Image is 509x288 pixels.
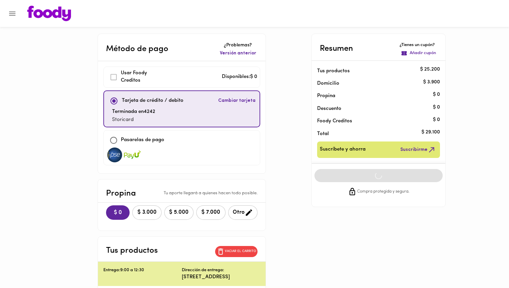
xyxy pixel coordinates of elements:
p: Usar Foody Creditos [121,70,167,85]
p: $ 29.100 [421,129,440,136]
p: [STREET_ADDRESS] [182,274,260,281]
img: logo.png [27,6,71,21]
span: Compra protegida y segura. [357,189,409,195]
p: Dirección de entrega: [182,267,224,274]
button: Versión anterior [218,49,258,58]
p: $ 0 [433,116,440,123]
p: $ 3.900 [423,79,440,86]
p: $ 0 [433,91,440,98]
span: $ 0 [111,210,124,216]
p: Tus productos [317,68,430,75]
p: Total [317,130,430,137]
span: Versión anterior [220,50,256,57]
p: Propina [317,92,430,99]
button: $ 5.000 [164,205,194,220]
button: Otro [228,205,258,220]
span: Suscríbete y ahorra [320,146,366,154]
p: Método de pago [106,43,168,55]
img: visa [124,148,141,162]
button: Cambiar tarjeta [217,94,257,108]
img: visa [106,148,123,162]
span: $ 7.000 [201,209,221,216]
p: Tarjeta de crédito / debito [122,97,183,105]
p: Añadir cupón [410,50,436,56]
p: $ 0 [433,104,440,111]
span: Suscribirme [400,146,436,154]
button: Suscribirme [399,144,437,155]
iframe: Messagebird Livechat Widget [470,249,502,281]
p: Entrega: 9:00 a 12:30 [103,267,182,274]
p: Pasarelas de pago [121,136,164,144]
p: ¿Problemas? [218,42,258,49]
p: Tu aporte llegará a quienes hacen todo posible. [164,190,258,197]
button: $ 0 [106,205,130,220]
p: $ 25.200 [420,66,440,73]
button: Vaciar el carrito [215,246,258,257]
p: Domicilio [317,80,339,87]
button: Añadir cupón [400,49,437,58]
p: Vaciar el carrito [225,249,256,254]
span: $ 3.000 [137,209,157,216]
p: Tus productos [106,245,158,257]
p: Resumen [320,43,353,55]
span: $ 5.000 [169,209,189,216]
span: Cambiar tarjeta [218,97,256,104]
button: Menu [4,5,21,22]
button: $ 3.000 [132,205,162,220]
p: Foody Creditos [317,118,430,125]
p: ¿Tienes un cupón? [400,42,437,48]
span: Otro [233,208,253,217]
p: Terminada en 4242 [112,108,155,116]
p: Descuento [317,105,341,112]
p: Disponibles: $ 0 [222,73,257,81]
p: Propina [106,188,136,200]
p: Storicard [112,116,155,124]
button: $ 7.000 [196,205,226,220]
